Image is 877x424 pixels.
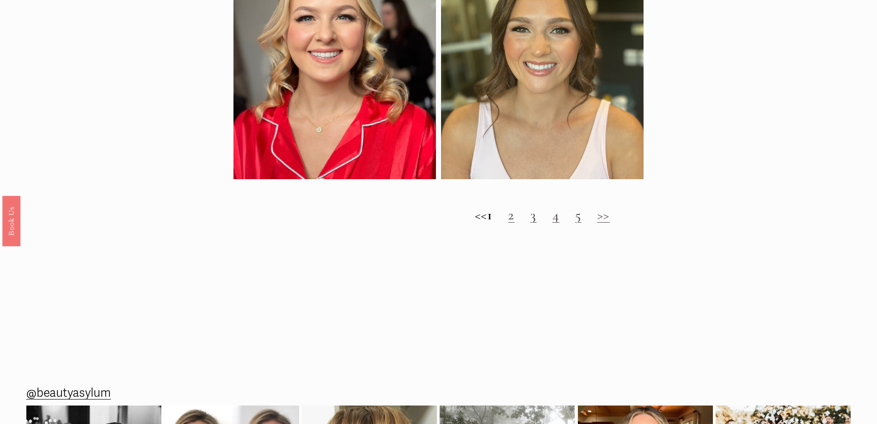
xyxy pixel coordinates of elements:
[233,207,851,224] h2: <<
[530,206,537,224] a: 3
[575,206,582,224] a: 5
[487,206,493,224] strong: 1
[2,196,20,246] a: Book Us
[508,206,515,224] a: 2
[597,206,610,224] a: >>
[552,206,560,224] a: 4
[26,382,111,404] a: @beautyasylum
